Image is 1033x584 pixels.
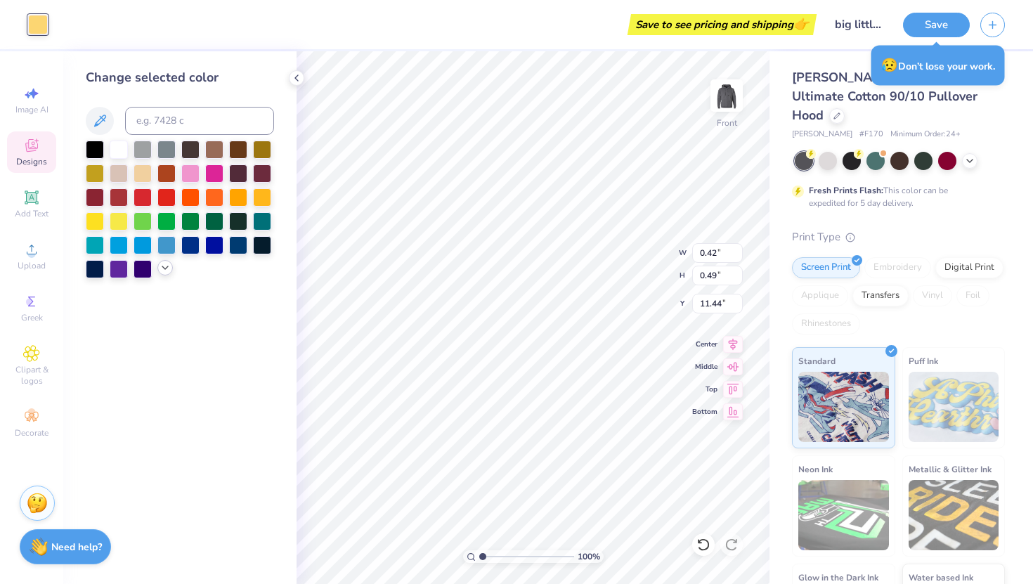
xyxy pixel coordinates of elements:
input: e.g. 7428 c [125,107,274,135]
img: Metallic & Glitter Ink [909,480,999,550]
div: Digital Print [935,257,1003,278]
img: Standard [798,372,889,442]
span: # F170 [859,129,883,141]
span: Neon Ink [798,462,833,476]
span: Designs [16,156,47,167]
div: Transfers [852,285,909,306]
span: Image AI [15,104,48,115]
input: Untitled Design [824,11,892,39]
span: Standard [798,353,836,368]
span: Puff Ink [909,353,938,368]
img: Front [713,82,741,110]
span: Clipart & logos [7,364,56,387]
span: Minimum Order: 24 + [890,129,961,141]
strong: Need help? [51,540,102,554]
span: Add Text [15,208,48,219]
div: Change selected color [86,68,274,87]
span: 😥 [881,56,898,74]
div: Embroidery [864,257,931,278]
span: Center [692,339,717,349]
strong: Fresh Prints Flash: [809,185,883,196]
span: Metallic & Glitter Ink [909,462,992,476]
span: Middle [692,362,717,372]
div: Screen Print [792,257,860,278]
span: 100 % [578,550,600,563]
img: Puff Ink [909,372,999,442]
span: [PERSON_NAME] Adult 9.7 Oz. Ultimate Cotton 90/10 Pullover Hood [792,69,977,124]
span: Decorate [15,427,48,439]
button: Save [903,13,970,37]
div: Applique [792,285,848,306]
span: 👉 [793,15,809,32]
div: Rhinestones [792,313,860,335]
div: Save to see pricing and shipping [631,14,813,35]
span: Upload [18,260,46,271]
div: Print Type [792,229,1005,245]
span: Greek [21,312,43,323]
span: Bottom [692,407,717,417]
div: Front [717,117,737,129]
div: This color can be expedited for 5 day delivery. [809,184,982,209]
div: Vinyl [913,285,952,306]
img: Neon Ink [798,480,889,550]
span: Top [692,384,717,394]
span: [PERSON_NAME] [792,129,852,141]
div: Foil [956,285,989,306]
div: Don’t lose your work. [871,46,1005,86]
